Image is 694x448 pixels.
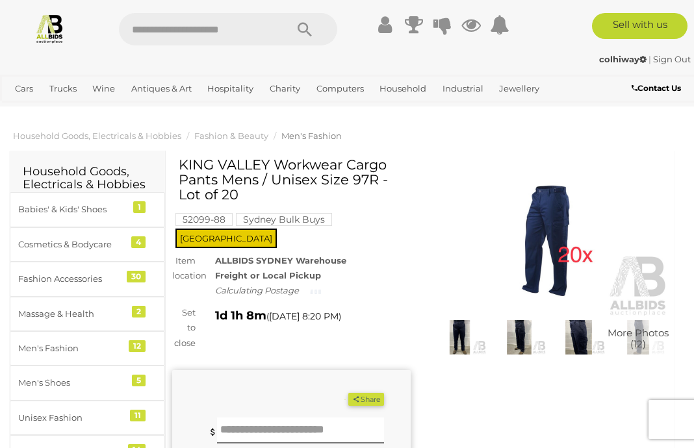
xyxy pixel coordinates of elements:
div: 12 [129,340,146,352]
li: Unwatch this item [333,393,346,406]
a: Men's Fashion [281,131,342,141]
img: KING VALLEY Workwear Cargo Pants Mens / Unisex Size 97R - Lot of 20 [493,320,546,355]
a: Unisex Fashion 11 [10,401,165,435]
div: 30 [127,271,146,282]
div: 1 [133,201,146,213]
a: Cars [10,78,38,99]
div: Babies' & Kids' Shoes [18,202,125,217]
a: Trucks [44,78,82,99]
a: Contact Us [632,81,684,95]
a: Sign Out [653,54,691,64]
span: [GEOGRAPHIC_DATA] [175,229,277,248]
i: Calculating Postage [215,285,299,295]
div: Fashion Accessories [18,271,125,286]
img: KING VALLEY Workwear Cargo Pants Mens / Unisex Size 97R - Lot of 20 [552,320,606,355]
a: Men's Shoes 5 [10,366,165,400]
a: Sell with us [592,13,688,39]
a: Cosmetics & Bodycare 4 [10,227,165,262]
a: Household Goods, Electricals & Hobbies [13,131,181,141]
a: Charity [264,78,305,99]
a: Computers [311,78,369,99]
a: Jewellery [494,78,545,99]
a: Sydney Bulk Buys [236,214,332,225]
div: Set to close [162,305,205,351]
strong: colhiway [599,54,647,64]
a: More Photos(12) [611,320,665,355]
a: Sports [51,99,88,121]
button: Share [348,393,384,406]
strong: ALLBIDS SYDNEY Warehouse [215,255,346,266]
div: 5 [132,375,146,386]
h1: KING VALLEY Workwear Cargo Pants Mens / Unisex Size 97R - Lot of 20 [179,157,407,202]
a: Fashion Accessories 30 [10,262,165,296]
a: 52099-88 [175,214,233,225]
a: Household [374,78,431,99]
h2: Household Goods, Electricals & Hobbies [23,166,152,192]
a: Men's Fashion 12 [10,331,165,366]
div: Men's Shoes [18,375,125,390]
a: Office [10,99,45,121]
a: [GEOGRAPHIC_DATA] [93,99,196,121]
b: Contact Us [632,83,681,93]
strong: Freight or Local Pickup [215,270,321,280]
mark: 52099-88 [175,213,233,226]
span: More Photos (12) [608,328,669,349]
a: Fashion & Beauty [194,131,268,141]
div: 11 [130,410,146,421]
div: Cosmetics & Bodycare [18,237,125,252]
span: [DATE] 8:20 PM [269,310,339,322]
a: colhiway [599,54,649,64]
div: Item location [162,253,205,284]
img: Allbids.com.au [34,13,65,44]
a: Hospitality [202,78,259,99]
a: Babies' & Kids' Shoes 1 [10,192,165,227]
img: small-loading.gif [311,288,321,295]
span: | [649,54,651,64]
mark: Sydney Bulk Buys [236,213,332,226]
div: Massage & Health [18,306,125,321]
span: ( ) [266,311,341,321]
a: Wine [87,78,120,99]
img: KING VALLEY Workwear Cargo Pants Mens / Unisex Size 97R - Lot of 20 [433,320,487,355]
a: Industrial [437,78,489,99]
a: Massage & Health 2 [10,297,165,331]
img: KING VALLEY Workwear Cargo Pants Mens / Unisex Size 97R - Lot of 20 [430,164,669,317]
img: KING VALLEY Workwear Cargo Pants Mens / Unisex Size 97R - Lot of 20 [611,320,665,355]
div: Men's Fashion [18,341,125,356]
button: Search [272,13,337,45]
div: 4 [131,236,146,248]
div: Unisex Fashion [18,410,125,425]
div: 2 [132,306,146,317]
a: Antiques & Art [126,78,197,99]
strong: 1d 1h 8m [215,308,266,323]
